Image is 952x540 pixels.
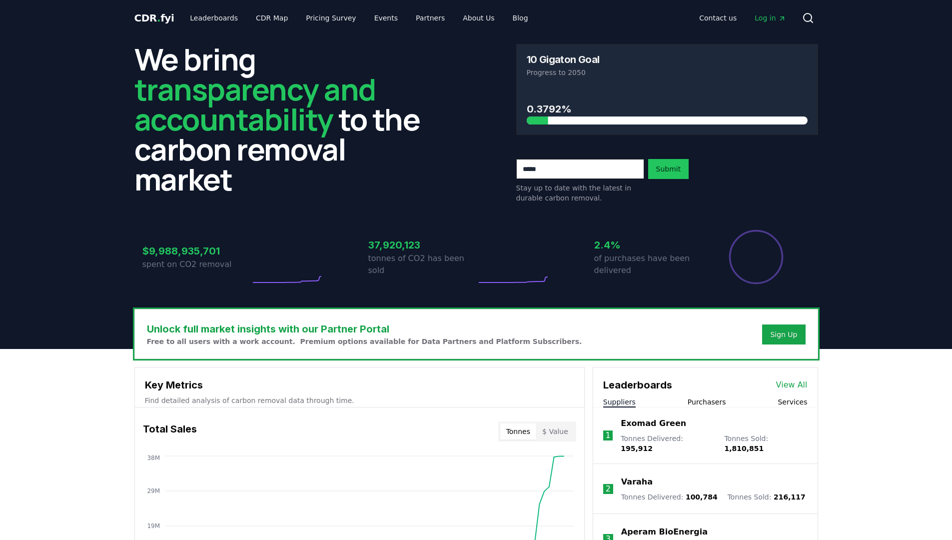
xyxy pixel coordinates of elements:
a: Contact us [691,9,745,27]
a: Events [366,9,406,27]
span: transparency and accountability [134,68,376,139]
p: 2 [606,483,611,495]
tspan: 38M [147,454,160,461]
p: Tonnes Delivered : [621,433,714,453]
h3: 0.3792% [527,101,808,116]
a: Blog [505,9,536,27]
button: $ Value [536,423,574,439]
span: 100,784 [686,493,718,501]
h3: Leaderboards [603,377,672,392]
button: Tonnes [500,423,536,439]
a: Partners [408,9,453,27]
a: CDR.fyi [134,11,174,25]
span: . [157,12,160,24]
p: Tonnes Delivered : [621,492,718,502]
p: 1 [605,429,610,441]
button: Services [778,397,807,407]
nav: Main [691,9,794,27]
button: Suppliers [603,397,636,407]
p: Stay up to date with the latest in durable carbon removal. [516,183,644,203]
h3: 37,920,123 [368,237,476,252]
a: About Us [455,9,502,27]
span: 195,912 [621,444,653,452]
p: Tonnes Sold : [724,433,807,453]
a: Pricing Survey [298,9,364,27]
h3: Unlock full market insights with our Partner Portal [147,321,582,336]
h3: $9,988,935,701 [142,243,250,258]
p: tonnes of CO2 has been sold [368,252,476,276]
tspan: 19M [147,522,160,529]
button: Purchasers [688,397,726,407]
span: 216,117 [774,493,806,501]
p: of purchases have been delivered [594,252,702,276]
h3: 10 Gigaton Goal [527,54,600,64]
button: Sign Up [762,324,805,344]
nav: Main [182,9,536,27]
p: spent on CO2 removal [142,258,250,270]
div: Percentage of sales delivered [728,229,784,285]
h3: Key Metrics [145,377,574,392]
tspan: 29M [147,487,160,494]
button: Submit [648,159,689,179]
a: Log in [747,9,794,27]
a: Leaderboards [182,9,246,27]
h2: We bring to the carbon removal market [134,44,436,194]
a: Exomad Green [621,417,686,429]
h3: Total Sales [143,421,197,441]
p: Progress to 2050 [527,67,808,77]
a: View All [776,379,808,391]
h3: 2.4% [594,237,702,252]
span: Log in [755,13,786,23]
span: 1,810,851 [724,444,764,452]
p: Find detailed analysis of carbon removal data through time. [145,395,574,405]
span: CDR fyi [134,12,174,24]
a: Varaha [621,476,653,488]
a: CDR Map [248,9,296,27]
p: Free to all users with a work account. Premium options available for Data Partners and Platform S... [147,336,582,346]
p: Tonnes Sold : [728,492,806,502]
a: Sign Up [770,329,797,339]
a: Aperam BioEnergia [621,526,708,538]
